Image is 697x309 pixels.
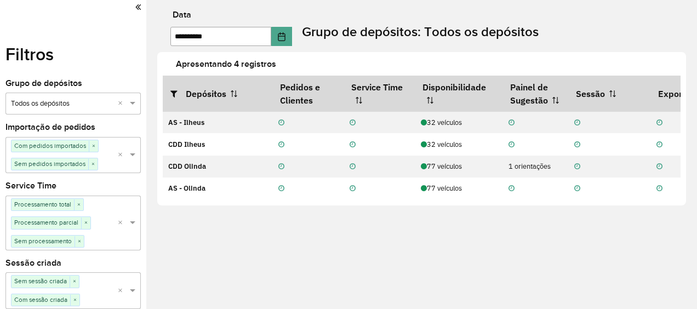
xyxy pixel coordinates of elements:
i: Não realizada [574,163,580,170]
div: 77 veículos [421,161,497,171]
span: × [70,276,79,287]
label: Importação de pedidos [5,121,95,134]
i: Não realizada [350,141,356,148]
span: Sem pedidos importados [12,158,88,169]
i: Não realizada [509,185,515,192]
div: 32 veículos [421,117,497,128]
label: Grupo de depósitos: Todos os depósitos [302,22,539,42]
strong: AS - Olinda [168,184,205,193]
i: Não realizada [278,141,284,148]
div: 77 veículos [421,183,497,193]
i: Não realizada [656,141,662,148]
button: Choose Date [271,27,292,46]
i: Não realizada [656,119,662,127]
i: Não realizada [350,119,356,127]
i: Não realizada [574,141,580,148]
span: Sem sessão criada [12,276,70,287]
i: Abrir/fechar filtros [170,89,186,98]
span: Clear all [118,150,127,161]
th: Painel de Sugestão [502,76,568,112]
i: Não realizada [278,163,284,170]
i: Não realizada [509,141,515,148]
span: × [70,295,79,306]
label: Service Time [5,179,56,192]
div: 1 orientações [509,161,563,171]
label: Sessão criada [5,256,61,270]
i: Não realizada [574,119,580,127]
i: Não realizada [278,185,284,192]
span: Processamento total [12,199,74,210]
span: × [75,236,84,247]
strong: CDD Ilheus [168,140,205,149]
th: Disponibilidade [415,76,502,112]
span: Com pedidos importados [12,140,89,151]
th: Depósitos [163,76,272,112]
strong: AS - Ilheus [168,118,204,127]
span: Sem processamento [12,236,75,247]
span: Clear all [118,98,127,110]
span: × [81,218,90,228]
span: × [74,199,83,210]
i: Não realizada [574,185,580,192]
i: Não realizada [656,185,662,192]
i: Não realizada [350,185,356,192]
span: Processamento parcial [12,217,81,228]
th: Service Time [344,76,415,112]
label: Grupo de depósitos [5,77,82,90]
span: × [88,159,98,170]
span: Clear all [118,218,127,229]
th: Sessão [568,76,650,112]
div: 32 veículos [421,139,497,150]
span: Clear all [118,285,127,297]
i: Não realizada [350,163,356,170]
label: Filtros [5,41,54,67]
strong: CDD Olinda [168,162,206,171]
i: Não realizada [509,119,515,127]
th: Pedidos e Clientes [272,76,344,112]
label: Data [173,8,191,21]
span: × [89,141,98,152]
i: Não realizada [656,163,662,170]
span: Com sessão criada [12,294,70,305]
i: Não realizada [278,119,284,127]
